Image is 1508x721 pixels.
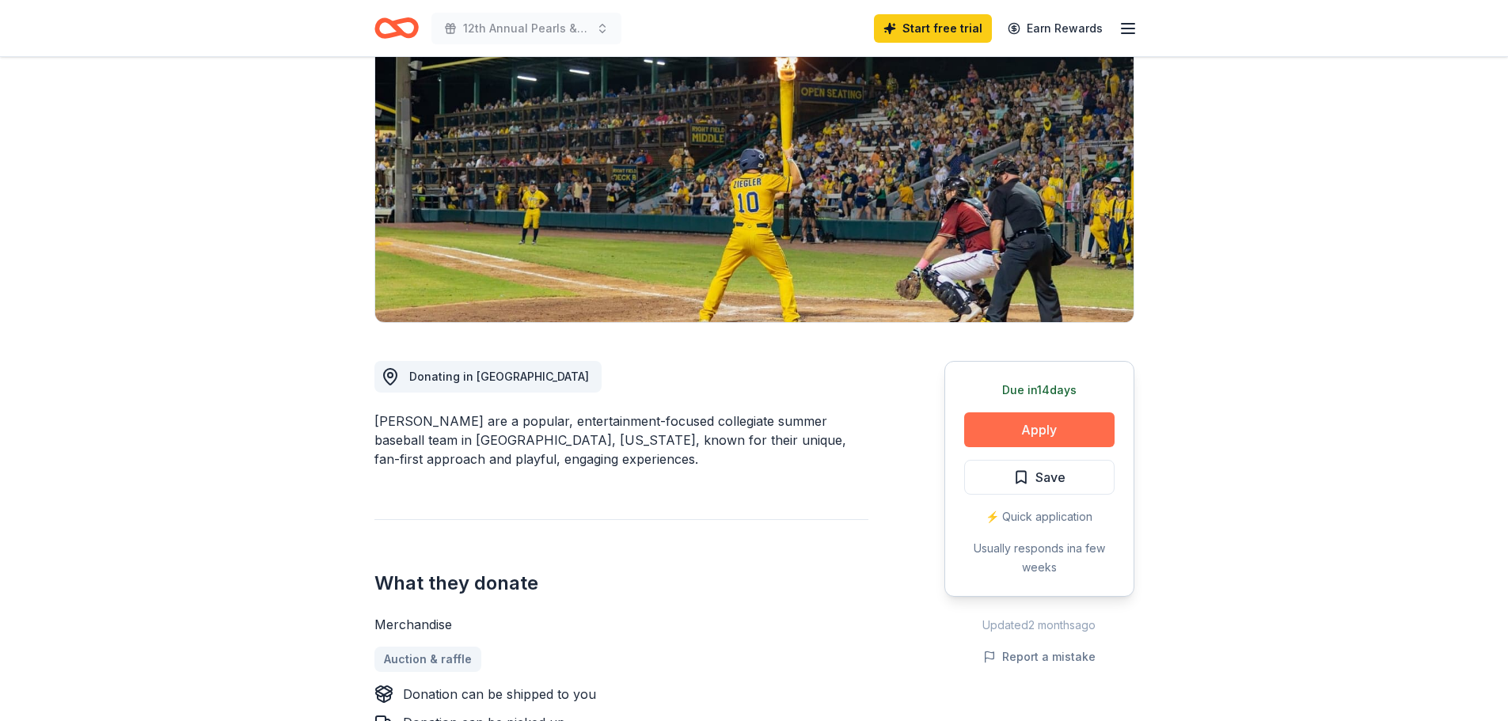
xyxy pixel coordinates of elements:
a: Start free trial [874,14,992,43]
button: Save [964,460,1115,495]
div: [PERSON_NAME] are a popular, entertainment-focused collegiate summer baseball team in [GEOGRAPHIC... [374,412,868,469]
span: 12th Annual Pearls & Possibilities Gala [463,19,590,38]
a: Auction & raffle [374,647,481,672]
button: 12th Annual Pearls & Possibilities Gala [431,13,621,44]
button: Report a mistake [983,647,1096,666]
div: Merchandise [374,615,868,634]
div: Donation can be shipped to you [403,685,596,704]
a: Earn Rewards [998,14,1112,43]
div: Due in 14 days [964,381,1115,400]
span: Donating in [GEOGRAPHIC_DATA] [409,370,589,383]
div: Usually responds in a few weeks [964,539,1115,577]
div: ⚡️ Quick application [964,507,1115,526]
h2: What they donate [374,571,868,596]
img: Image for Savannah Bananas [375,20,1134,322]
button: Apply [964,412,1115,447]
span: Save [1035,467,1065,488]
a: Home [374,9,419,47]
div: Updated 2 months ago [944,616,1134,635]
